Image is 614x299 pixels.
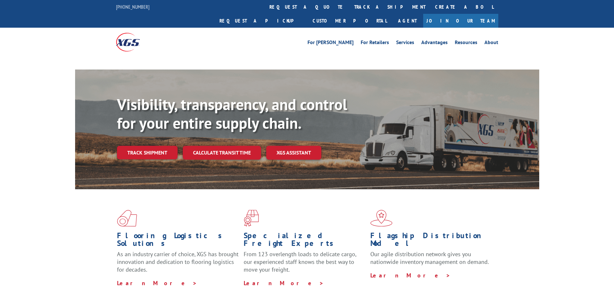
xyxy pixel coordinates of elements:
[266,146,321,160] a: XGS ASSISTANT
[307,40,354,47] a: For [PERSON_NAME]
[117,146,178,159] a: Track shipment
[484,40,498,47] a: About
[423,14,498,28] a: Join Our Team
[370,250,489,266] span: Our agile distribution network gives you nationwide inventory management on demand.
[392,14,423,28] a: Agent
[455,40,477,47] a: Resources
[396,40,414,47] a: Services
[116,4,150,10] a: [PHONE_NUMBER]
[117,232,239,250] h1: Flooring Logistics Solutions
[244,210,259,227] img: xgs-icon-focused-on-flooring-red
[244,232,365,250] h1: Specialized Freight Experts
[244,250,365,279] p: From 123 overlength loads to delicate cargo, our experienced staff knows the best way to move you...
[117,210,137,227] img: xgs-icon-total-supply-chain-intelligence-red
[117,250,239,273] span: As an industry carrier of choice, XGS has brought innovation and dedication to flooring logistics...
[370,272,451,279] a: Learn More >
[117,94,347,133] b: Visibility, transparency, and control for your entire supply chain.
[308,14,392,28] a: Customer Portal
[215,14,308,28] a: Request a pickup
[370,232,492,250] h1: Flagship Distribution Model
[421,40,448,47] a: Advantages
[117,279,197,287] a: Learn More >
[244,279,324,287] a: Learn More >
[183,146,261,160] a: Calculate transit time
[361,40,389,47] a: For Retailers
[370,210,393,227] img: xgs-icon-flagship-distribution-model-red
